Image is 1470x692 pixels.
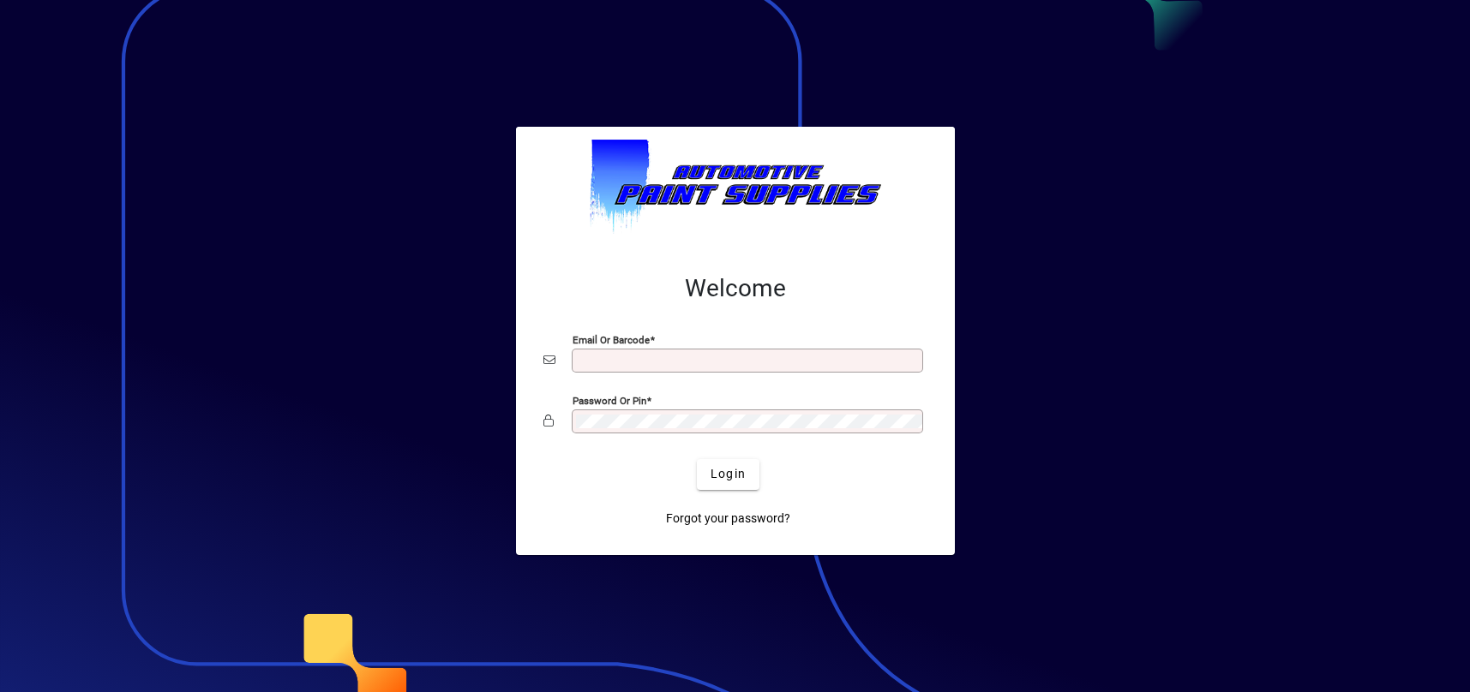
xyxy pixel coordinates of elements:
[711,465,746,483] span: Login
[543,274,927,303] h2: Welcome
[573,333,650,345] mat-label: Email or Barcode
[659,504,797,534] a: Forgot your password?
[573,394,646,406] mat-label: Password or Pin
[666,510,790,528] span: Forgot your password?
[697,459,759,490] button: Login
